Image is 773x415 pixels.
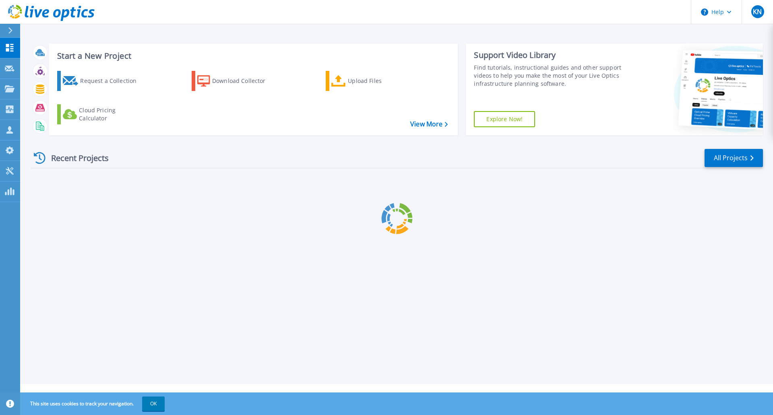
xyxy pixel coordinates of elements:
a: Upload Files [326,71,415,91]
div: Request a Collection [80,73,145,89]
a: View More [410,120,448,128]
div: Upload Files [348,73,412,89]
button: OK [142,396,165,411]
div: Recent Projects [31,148,120,168]
a: All Projects [705,149,763,167]
h3: Start a New Project [57,52,448,60]
div: Download Collector [212,73,277,89]
span: KN [753,8,762,15]
a: Request a Collection [57,71,147,91]
div: Find tutorials, instructional guides and other support videos to help you make the most of your L... [474,64,625,88]
a: Cloud Pricing Calculator [57,104,147,124]
div: Support Video Library [474,50,625,60]
div: Cloud Pricing Calculator [79,106,143,122]
a: Explore Now! [474,111,535,127]
span: This site uses cookies to track your navigation. [22,396,165,411]
a: Download Collector [192,71,281,91]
